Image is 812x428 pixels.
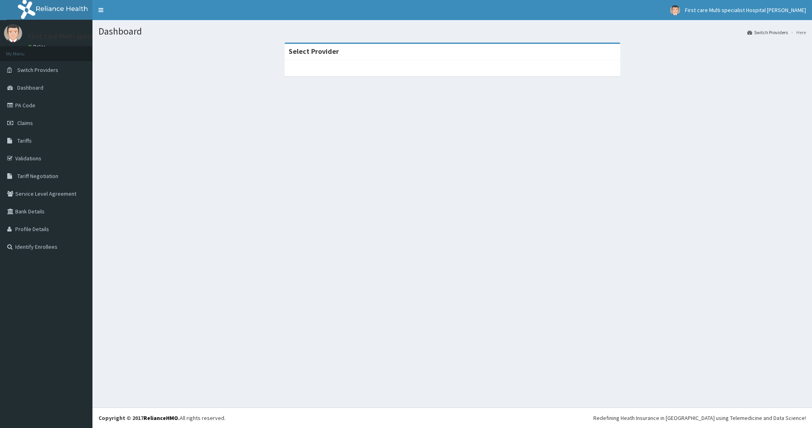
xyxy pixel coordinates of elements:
span: Tariff Negotiation [17,172,58,180]
li: Here [789,29,806,36]
span: Dashboard [17,84,43,91]
a: RelianceHMO [144,414,178,422]
span: Tariffs [17,137,32,144]
img: User Image [670,5,680,15]
strong: Copyright © 2017 . [98,414,180,422]
a: Switch Providers [747,29,788,36]
h1: Dashboard [98,26,806,37]
span: First care Multi specialist Hospital [PERSON_NAME] [685,6,806,14]
div: Redefining Heath Insurance in [GEOGRAPHIC_DATA] using Telemedicine and Data Science! [593,414,806,422]
footer: All rights reserved. [92,408,812,428]
strong: Select Provider [289,47,339,56]
span: Switch Providers [17,66,58,74]
a: Online [28,44,47,49]
img: User Image [4,24,22,42]
p: First care Multi specialist Hospital [PERSON_NAME] [28,33,189,40]
span: Claims [17,119,33,127]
